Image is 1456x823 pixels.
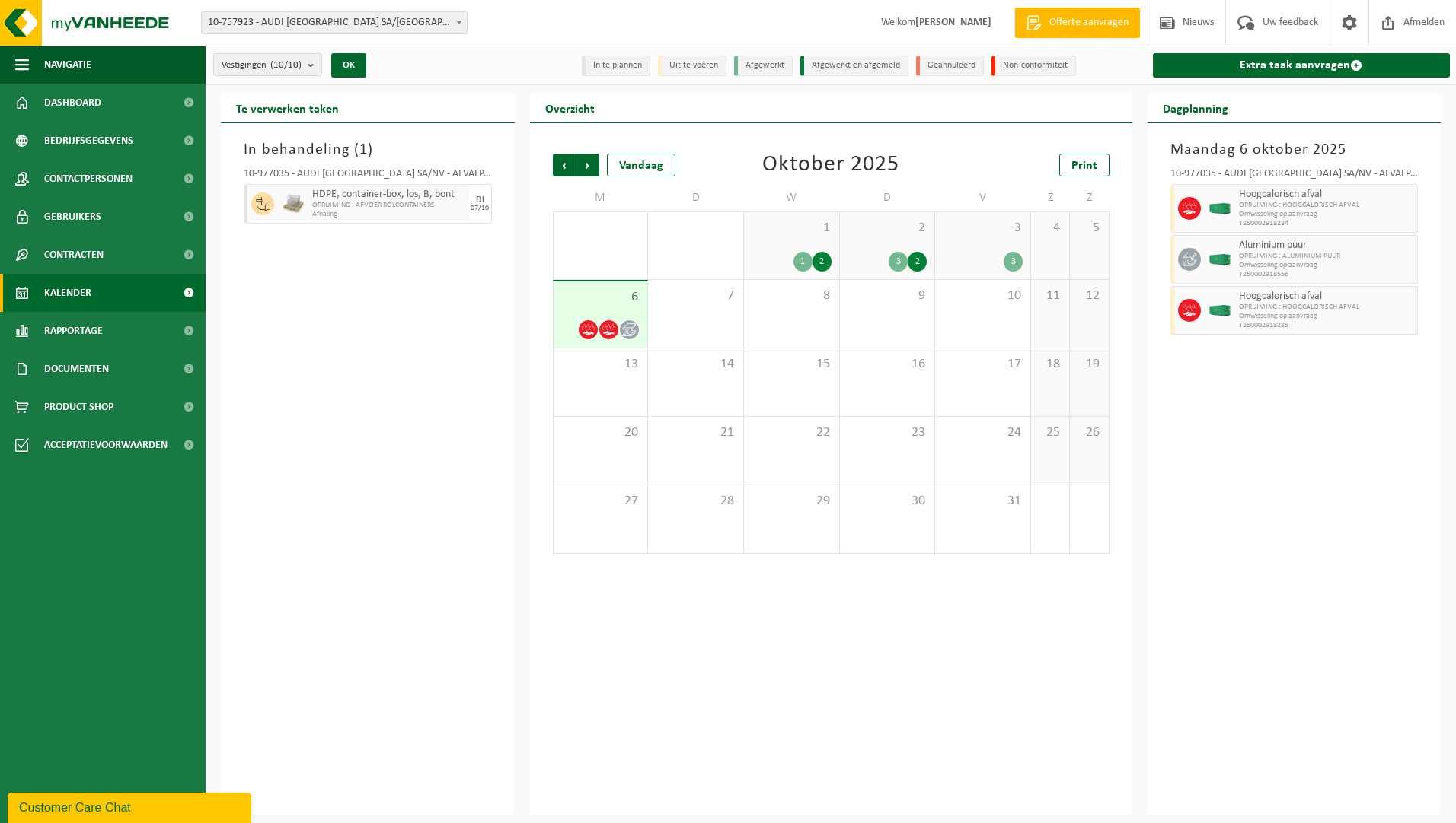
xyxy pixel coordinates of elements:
span: 10-757923 - AUDI BRUSSELS SA/NV - VORST [201,11,468,34]
img: LP-PA-00000-WDN-11 [282,192,305,215]
button: OK [331,53,366,78]
span: Omwisseling op aanvraag [1239,261,1414,270]
span: Afhaling [312,210,465,219]
span: 28 [656,493,736,510]
div: Vandaag [607,154,675,176]
td: V [935,184,1031,211]
div: 1 [793,252,813,272]
strong: [PERSON_NAME] [915,17,991,28]
span: 31 [943,493,1023,510]
span: Hoogcalorisch afval [1239,189,1414,201]
div: 2 [813,252,832,272]
div: 10-977035 - AUDI [GEOGRAPHIC_DATA] SA/NV - AFVALPARK AP – OPRUIMING EOP - VORST [1170,169,1419,184]
span: 14 [656,356,736,373]
td: Z [1070,184,1109,211]
span: Vestigingen [222,54,302,77]
span: 1 [752,220,832,237]
span: 23 [848,424,928,441]
td: W [744,184,840,211]
h2: Te verwerken taken [221,93,354,122]
img: HK-XC-40-GN-00 [1209,305,1231,316]
div: 10-977035 - AUDI [GEOGRAPHIC_DATA] SA/NV - AFVALPARK AP – OPRUIMING EOP - VORST [244,169,492,184]
span: Omwisseling op aanvraag [1239,210,1414,219]
span: OPRUIMING : HOOGCALORISCH AFVAL [1239,201,1414,210]
span: 11 [1039,288,1062,304]
h2: Dagplanning [1148,93,1244,122]
span: 5 [1078,220,1100,237]
h3: In behandeling ( ) [244,138,492,161]
div: 07/10 [471,205,489,212]
span: Rapportage [44,312,103,350]
span: 1 [359,142,368,157]
td: Z [1031,184,1070,211]
a: Offerte aanvragen [1014,8,1140,38]
span: OPRUIMING : HOOGCALORISCH AFVAL [1239,303,1414,312]
span: 16 [848,356,928,373]
span: 3 [943,220,1023,237]
span: 25 [1039,424,1062,441]
li: Geannuleerd [916,56,984,76]
td: D [840,184,936,211]
span: OPRUIMING : ALUMINIUM PUUR [1239,252,1414,261]
span: 4 [1039,220,1062,237]
li: Afgewerkt [734,56,793,76]
span: 17 [943,356,1023,373]
span: Contracten [44,236,104,274]
span: 12 [1078,288,1100,304]
span: Product Shop [44,388,113,426]
span: Aluminium puur [1239,240,1414,252]
span: OPRUIMING : AFVOER ROLCONTAINERS [312,201,465,210]
span: 19 [1078,356,1100,373]
iframe: chat widget [8,790,254,823]
span: 13 [561,356,640,373]
span: 30 [848,493,928,510]
h3: Maandag 6 oktober 2025 [1170,138,1419,161]
span: Vorige [553,154,576,176]
span: Hoogcalorisch afval [1239,291,1414,303]
li: Non-conformiteit [991,56,1076,76]
td: M [553,184,649,211]
span: 29 [752,493,832,510]
span: Bedrijfsgegevens [44,122,133,160]
span: 8 [752,288,832,304]
span: 18 [1039,356,1062,373]
span: 9 [848,288,928,304]
span: Gebruikers [44,198,101,236]
count: (10/10) [270,60,302,70]
div: DI [476,195,484,205]
span: 10-757923 - AUDI BRUSSELS SA/NV - VORST [202,12,467,33]
span: 2 [848,220,928,237]
span: Kalender [44,274,91,312]
button: Vestigingen(10/10) [213,53,322,76]
span: 7 [656,288,736,304]
img: HK-XC-40-GN-00 [1209,254,1231,265]
li: In te plannen [582,56,650,76]
div: 2 [908,252,927,272]
td: D [648,184,744,211]
span: 27 [561,493,640,510]
h2: Overzicht [530,93,610,122]
span: T250002918285 [1239,321,1414,330]
span: Offerte aanvragen [1046,15,1132,30]
span: 26 [1078,424,1100,441]
span: Acceptatievoorwaarden [44,426,168,464]
span: Omwisseling op aanvraag [1239,312,1414,321]
span: 10 [943,288,1023,304]
span: Dashboard [44,84,101,122]
a: Print [1059,154,1110,176]
span: 6 [561,289,640,306]
span: Navigatie [44,46,91,84]
span: HDPE, container-box, los, B, bont [312,189,465,201]
span: T250002918284 [1239,219,1414,228]
span: Print [1071,160,1097,172]
div: 3 [1004,252,1023,272]
span: T250002918556 [1239,270,1414,279]
span: 20 [561,424,640,441]
div: 3 [889,252,908,272]
span: Contactpersonen [44,160,133,198]
span: 22 [752,424,832,441]
img: HK-XC-40-GN-00 [1209,203,1231,214]
div: Oktober 2025 [762,154,899,176]
li: Afgewerkt en afgemeld [800,56,908,76]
